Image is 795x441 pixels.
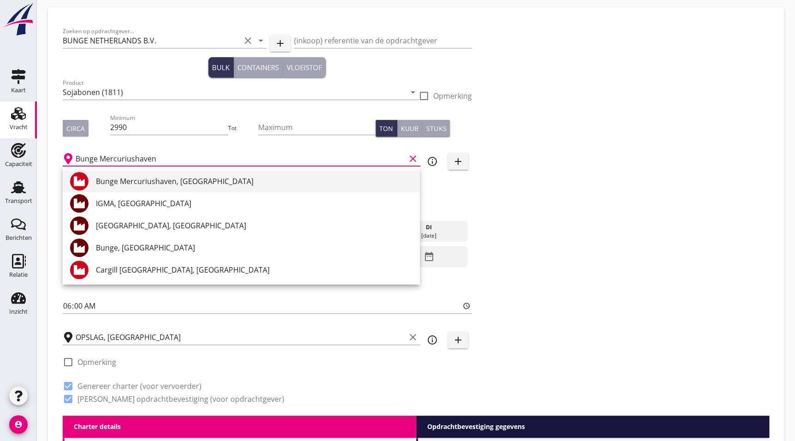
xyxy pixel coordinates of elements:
input: Product [63,85,406,100]
i: info_outline [427,334,438,346]
div: Stuks [426,124,446,133]
input: Maximum [258,120,376,135]
div: Vracht [10,124,28,130]
input: Zoeken op opdrachtgever... [63,33,241,48]
div: di [392,223,465,232]
button: Ton [376,120,397,137]
div: IGMA, [GEOGRAPHIC_DATA] [96,198,412,209]
div: Bunge Mercuriushaven, [GEOGRAPHIC_DATA] [96,176,412,187]
div: Kaart [11,87,26,93]
i: clear [407,332,418,343]
button: Vloeistof [283,57,326,77]
div: Bulk [212,62,230,73]
button: Circa [63,120,88,137]
div: Transport [5,198,32,204]
i: add [275,38,286,49]
div: Capaciteit [5,161,32,167]
div: Inzicht [9,309,28,315]
img: logo-small.a267ee39.svg [2,2,35,36]
div: Cargill [GEOGRAPHIC_DATA], [GEOGRAPHIC_DATA] [96,264,412,275]
i: add [453,156,464,167]
input: (inkoop) referentie van de opdrachtgever [294,33,472,48]
div: Vloeistof [287,62,322,73]
div: Berichten [6,235,32,241]
i: clear [407,153,418,164]
div: Circa [66,124,85,133]
i: account_circle [9,415,28,434]
i: clear [242,35,253,46]
i: arrow_drop_down [407,87,418,98]
label: Opmerking [77,358,116,367]
label: Opmerking [433,91,472,101]
button: Stuks [423,120,450,137]
i: add [453,334,464,346]
div: [DATE] [392,232,465,240]
button: Containers [234,57,283,77]
input: Minimum [110,120,228,135]
i: info_outline [427,156,438,167]
div: Kuub [401,124,418,133]
input: Losplaats [76,330,406,345]
div: Relatie [9,272,28,278]
div: [GEOGRAPHIC_DATA], [GEOGRAPHIC_DATA] [96,220,412,231]
i: arrow_drop_down [255,35,266,46]
input: Laadplaats [76,151,406,166]
button: Kuub [397,120,423,137]
div: Ton [379,124,393,133]
div: Tot [228,124,258,132]
div: Bunge, [GEOGRAPHIC_DATA] [96,242,412,253]
button: Bulk [208,57,234,77]
i: date_range [423,248,434,265]
div: Containers [237,62,279,73]
label: Genereer charter (voor vervoerder) [77,381,201,391]
label: [PERSON_NAME] opdrachtbevestiging (voor opdrachtgever) [77,394,284,404]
